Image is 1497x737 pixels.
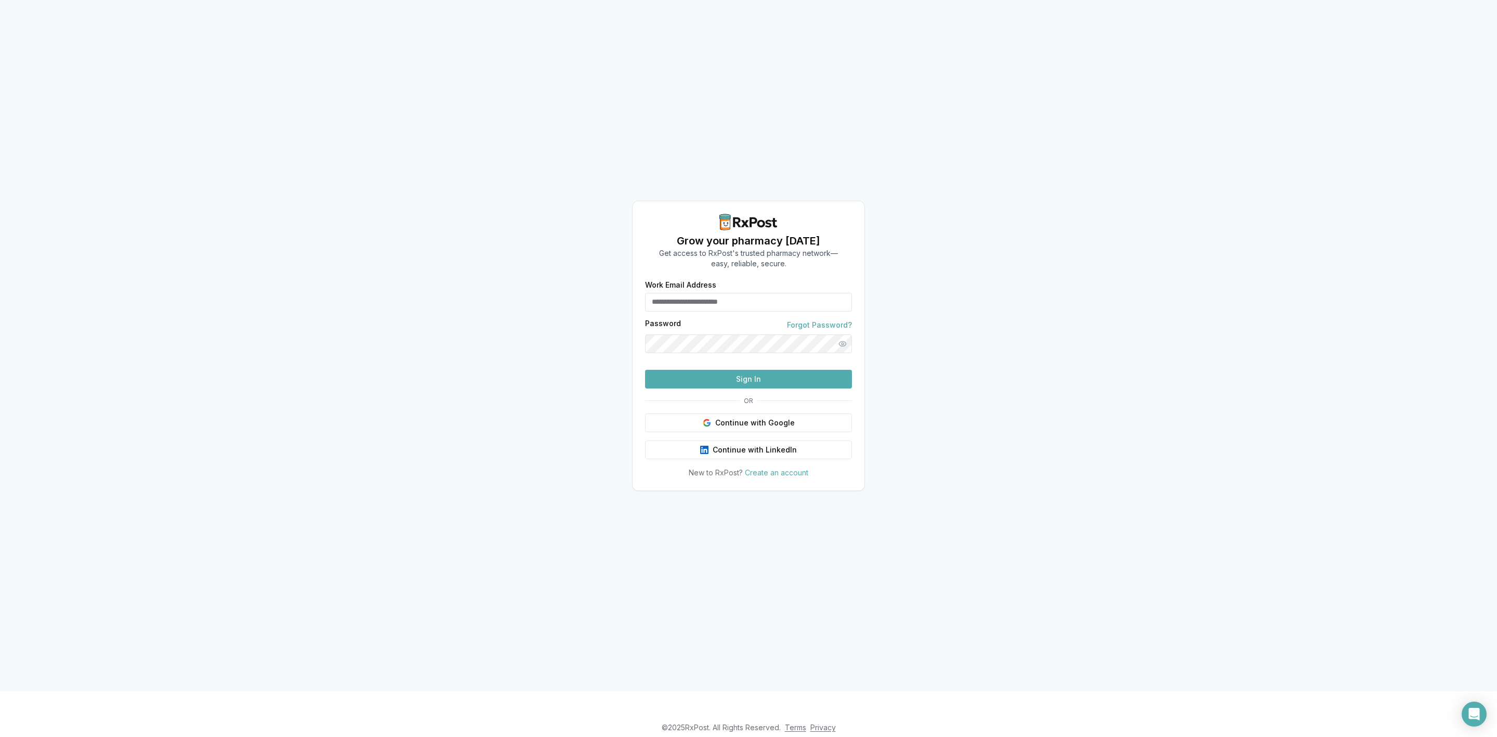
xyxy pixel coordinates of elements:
[689,468,743,477] span: New to RxPost?
[715,214,782,230] img: RxPost Logo
[740,397,757,405] span: OR
[745,468,808,477] a: Create an account
[645,320,681,330] label: Password
[1462,702,1487,727] div: Open Intercom Messenger
[700,446,708,454] img: LinkedIn
[833,334,852,353] button: Show password
[645,370,852,389] button: Sign In
[645,441,852,459] button: Continue with LinkedIn
[787,320,852,330] a: Forgot Password?
[785,723,806,732] a: Terms
[645,413,852,432] button: Continue with Google
[703,419,711,427] img: Google
[659,234,838,248] h1: Grow your pharmacy [DATE]
[810,723,836,732] a: Privacy
[645,281,852,289] label: Work Email Address
[659,248,838,269] p: Get access to RxPost's trusted pharmacy network— easy, reliable, secure.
